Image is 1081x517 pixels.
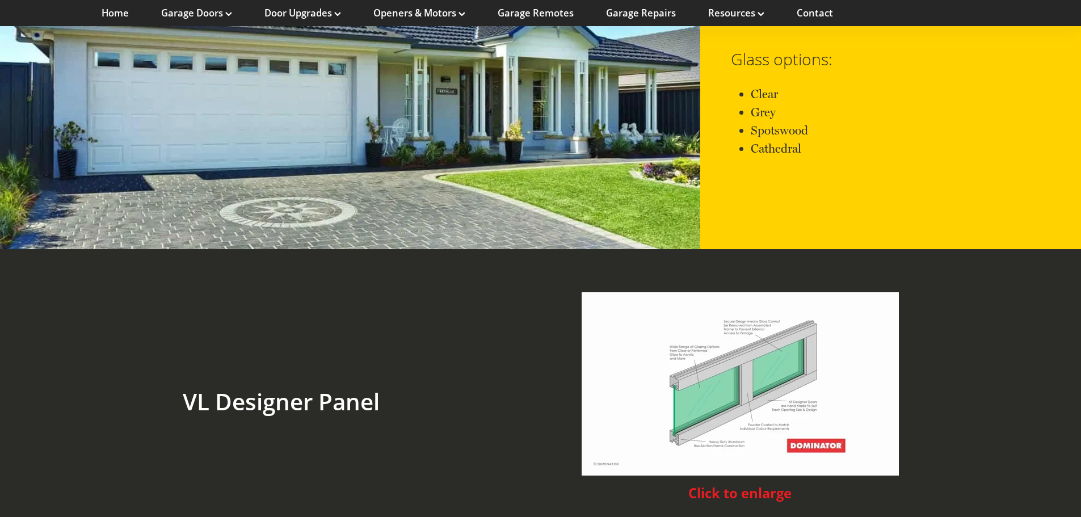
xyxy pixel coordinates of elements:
[751,140,1081,158] p: Cathedral
[373,7,465,19] a: Openers & Motors
[582,292,899,476] img: Click to enlarge
[751,121,1081,140] p: Spotswood
[264,7,341,19] a: Door Upgrades
[161,7,232,19] a: Garage Doors
[688,484,792,502] span: Click to enlarge
[102,7,129,19] a: Home
[183,388,500,415] h2: VL Designer Panel
[708,7,764,19] a: Resources
[751,103,1081,121] p: Grey
[498,7,574,19] a: Garage Remotes
[751,85,1081,103] p: Clear
[606,7,676,19] a: Garage Repairs
[731,49,1081,69] h3: Glass options:
[797,7,833,19] a: Contact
